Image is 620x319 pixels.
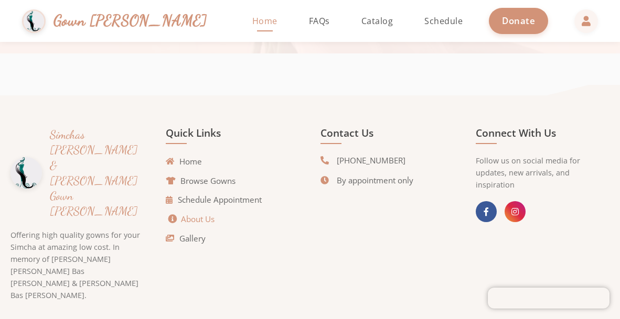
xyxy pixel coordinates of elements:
span: By appointment only [337,174,413,186]
h4: Contact Us [320,127,455,144]
a: Gallery [166,233,206,245]
h3: Simchas [PERSON_NAME] & [PERSON_NAME] Gown [PERSON_NAME] [50,127,145,218]
span: FAQs [309,15,330,27]
span: Gown [PERSON_NAME] [54,9,207,32]
span: Home [252,15,277,27]
a: Browse Gowns [166,175,236,187]
a: Gown [PERSON_NAME] [22,7,218,36]
iframe: Chatra live chat [488,288,610,309]
p: Follow us on social media for updates, new arrivals, and inspiration [476,155,610,191]
a: About Us [168,213,215,225]
p: Offering high quality gowns for your Simcha at amazing low cost. In memory of [PERSON_NAME] [PERS... [10,229,145,301]
span: Donate [502,15,535,27]
h4: Connect With Us [476,127,610,144]
span: [PHONE_NUMBER] [337,155,405,167]
span: Catalog [361,15,393,27]
a: Donate [489,8,548,34]
span: Schedule [424,15,463,27]
img: Gown Gmach Logo [10,157,42,189]
img: Gown Gmach Logo [22,9,46,33]
a: Home [166,156,202,168]
h4: Quick Links [166,127,300,144]
a: Schedule Appointment [166,194,262,206]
